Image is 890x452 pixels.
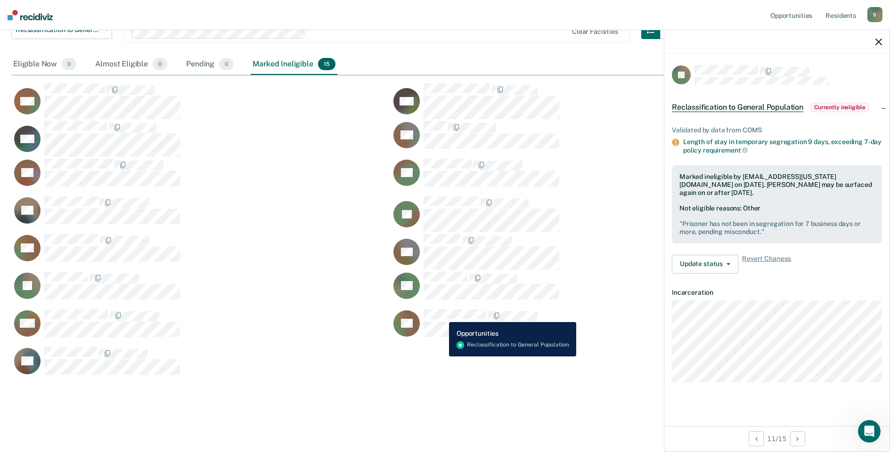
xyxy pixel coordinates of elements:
div: CaseloadOpportunityCell-0749737 [11,83,391,121]
span: Currently ineligible [811,103,869,112]
iframe: Intercom live chat [858,420,881,443]
span: 15 [318,58,335,70]
div: Reclassification to General PopulationCurrently ineligible [664,92,890,122]
div: CaseloadOpportunityCell-0168235 [11,121,391,158]
button: Previous Opportunity [749,431,764,446]
img: Recidiviz [8,10,53,20]
div: CaseloadOpportunityCell-0457759 [11,271,391,309]
button: Next Opportunity [790,431,805,446]
span: Revert Changes [742,255,791,274]
div: Length of stay in temporary segregation 9 days, exceeding 7-day policy requirement [683,138,882,154]
div: CaseloadOpportunityCell-0839689 [11,234,391,271]
span: 0 [219,58,234,70]
div: Eligible Now [11,54,78,75]
div: CaseloadOpportunityCell-0681014 [391,83,770,121]
div: CaseloadOpportunityCell-0725550 [391,234,770,271]
span: Reclassification to General Population [672,103,803,112]
dt: Incarceration [672,289,882,297]
div: CaseloadOpportunityCell-0260783 [11,347,391,384]
div: CaseloadOpportunityCell-0195852 [391,271,770,309]
div: Marked ineligible by [EMAIL_ADDRESS][US_STATE][DOMAIN_NAME] on [DATE]. [PERSON_NAME] may be surfa... [679,173,874,196]
pre: " Prisoner has not been in segregation for 7 business days or more, pending misconduct. " [679,220,874,236]
button: Update status [672,255,738,274]
div: CaseloadOpportunityCell-0227072 [391,196,770,234]
div: 11 / 15 [664,426,890,451]
div: Not eligible reasons: Other [679,204,874,235]
div: CaseloadOpportunityCell-0752694 [11,158,391,196]
div: CaseloadOpportunityCell-0837503 [11,196,391,234]
div: CaseloadOpportunityCell-0458089 [391,158,770,196]
div: B [867,7,882,22]
span: 0 [153,58,167,70]
div: CaseloadOpportunityCell-0650554 [11,309,391,347]
span: 0 [62,58,76,70]
div: Almost Eligible [93,54,169,75]
div: CaseloadOpportunityCell-0684892 [391,309,770,347]
div: Marked Ineligible [251,54,337,75]
div: Validated by data from COMS [672,126,882,134]
div: CaseloadOpportunityCell-0877007 [391,121,770,158]
div: Pending [184,54,236,75]
div: Clear facilities [572,28,618,36]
